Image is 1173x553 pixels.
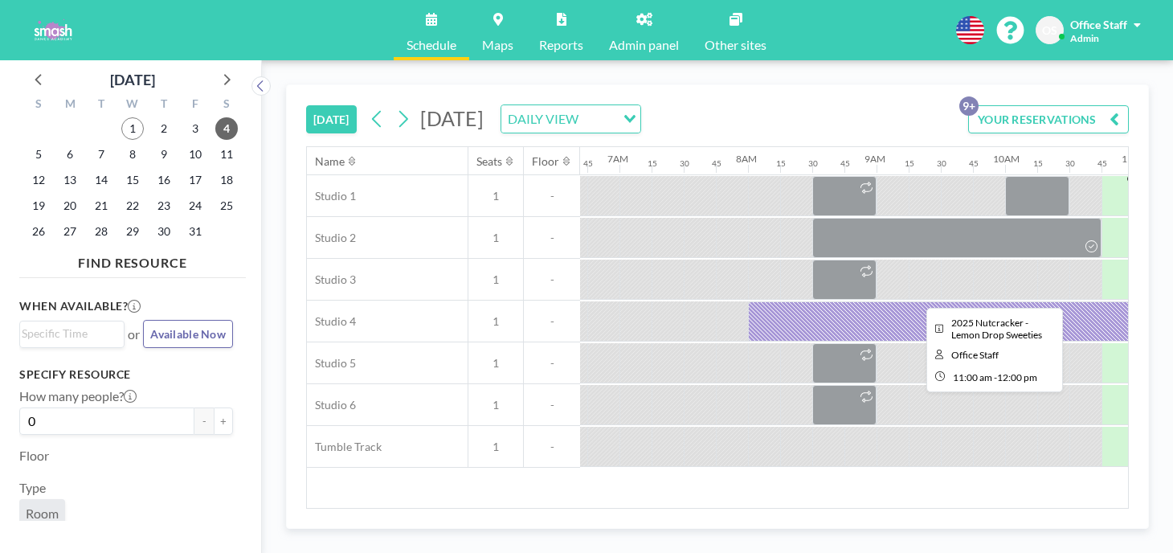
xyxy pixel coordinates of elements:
div: 30 [937,158,946,169]
span: Tumble Track [307,440,382,454]
span: Studio 4 [307,314,356,329]
span: Studio 5 [307,356,356,371]
div: M [55,95,86,116]
div: S [23,95,55,116]
span: 1 [468,231,523,245]
p: 9+ [959,96,979,116]
span: Thursday, October 30, 2025 [153,220,175,243]
div: 15 [776,158,786,169]
div: 15 [1033,158,1043,169]
span: Reports [539,39,583,51]
button: Available Now [143,320,233,348]
div: 10AM [993,153,1020,165]
span: Saturday, October 4, 2025 [215,117,238,140]
span: 1 [468,189,523,203]
div: S [210,95,242,116]
h4: FIND RESOURCE [19,248,246,271]
span: Thursday, October 23, 2025 [153,195,175,217]
label: Floor [19,448,49,464]
span: Wednesday, October 1, 2025 [121,117,144,140]
div: 45 [712,158,721,169]
div: 45 [969,158,979,169]
span: Other sites [705,39,766,51]
div: [DATE] [110,68,155,91]
span: Monday, October 13, 2025 [59,169,81,191]
div: W [117,95,149,116]
span: Schedule [407,39,456,51]
span: Available Now [150,327,226,341]
h3: Specify resource [19,367,233,382]
span: Friday, October 31, 2025 [184,220,206,243]
span: Room [26,506,59,521]
span: Thursday, October 16, 2025 [153,169,175,191]
div: Floor [532,154,559,169]
span: Saturday, October 11, 2025 [215,143,238,166]
span: Friday, October 10, 2025 [184,143,206,166]
span: Friday, October 17, 2025 [184,169,206,191]
div: Seats [476,154,502,169]
div: 11AM [1122,153,1148,165]
div: 15 [905,158,914,169]
span: Wednesday, October 29, 2025 [121,220,144,243]
span: - [524,231,580,245]
button: YOUR RESERVATIONS9+ [968,105,1129,133]
span: Admin [1070,32,1099,44]
span: - [524,314,580,329]
span: Monday, October 20, 2025 [59,195,81,217]
span: 2025 Nutcracker - Lemon Drop Sweeties [951,317,1042,341]
span: Wednesday, October 22, 2025 [121,195,144,217]
button: [DATE] [306,105,357,133]
span: Friday, October 3, 2025 [184,117,206,140]
span: Saturday, October 18, 2025 [215,169,238,191]
span: Studio 2 [307,231,356,245]
span: 1 [468,356,523,371]
span: 1 [468,440,523,454]
div: Search for option [20,322,124,346]
span: Maps [482,39,513,51]
span: - [524,398,580,412]
span: Studio 3 [307,272,356,287]
span: Tuesday, October 28, 2025 [90,220,112,243]
span: Studio 1 [307,189,356,203]
span: Friday, October 24, 2025 [184,195,206,217]
img: organization-logo [26,14,80,47]
div: 8AM [736,153,757,165]
span: Monday, October 27, 2025 [59,220,81,243]
span: [DATE] [420,106,484,130]
span: Monday, October 6, 2025 [59,143,81,166]
div: T [148,95,179,116]
span: - [994,371,997,383]
div: F [179,95,210,116]
span: 1 [468,398,523,412]
span: - [524,189,580,203]
span: Sunday, October 5, 2025 [27,143,50,166]
div: Search for option [501,105,640,133]
span: or [128,326,140,342]
input: Search for option [22,325,115,342]
input: Search for option [583,109,614,129]
span: Thursday, October 2, 2025 [153,117,175,140]
label: Type [19,480,46,496]
span: Admin panel [609,39,679,51]
span: Sunday, October 19, 2025 [27,195,50,217]
button: + [214,408,233,435]
span: Wednesday, October 15, 2025 [121,169,144,191]
div: 45 [840,158,850,169]
span: Saturday, October 25, 2025 [215,195,238,217]
span: Tuesday, October 14, 2025 [90,169,112,191]
button: - [194,408,214,435]
span: Sunday, October 12, 2025 [27,169,50,191]
div: 30 [1065,158,1075,169]
div: Name [315,154,345,169]
div: 30 [808,158,818,169]
div: 45 [583,158,593,169]
span: Tuesday, October 7, 2025 [90,143,112,166]
div: 15 [648,158,657,169]
span: - [524,356,580,371]
span: OS [1042,23,1057,38]
span: Office Staff [1070,18,1127,31]
span: Tuesday, October 21, 2025 [90,195,112,217]
span: Studio 6 [307,398,356,412]
span: Thursday, October 9, 2025 [153,143,175,166]
span: DAILY VIEW [505,109,582,129]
